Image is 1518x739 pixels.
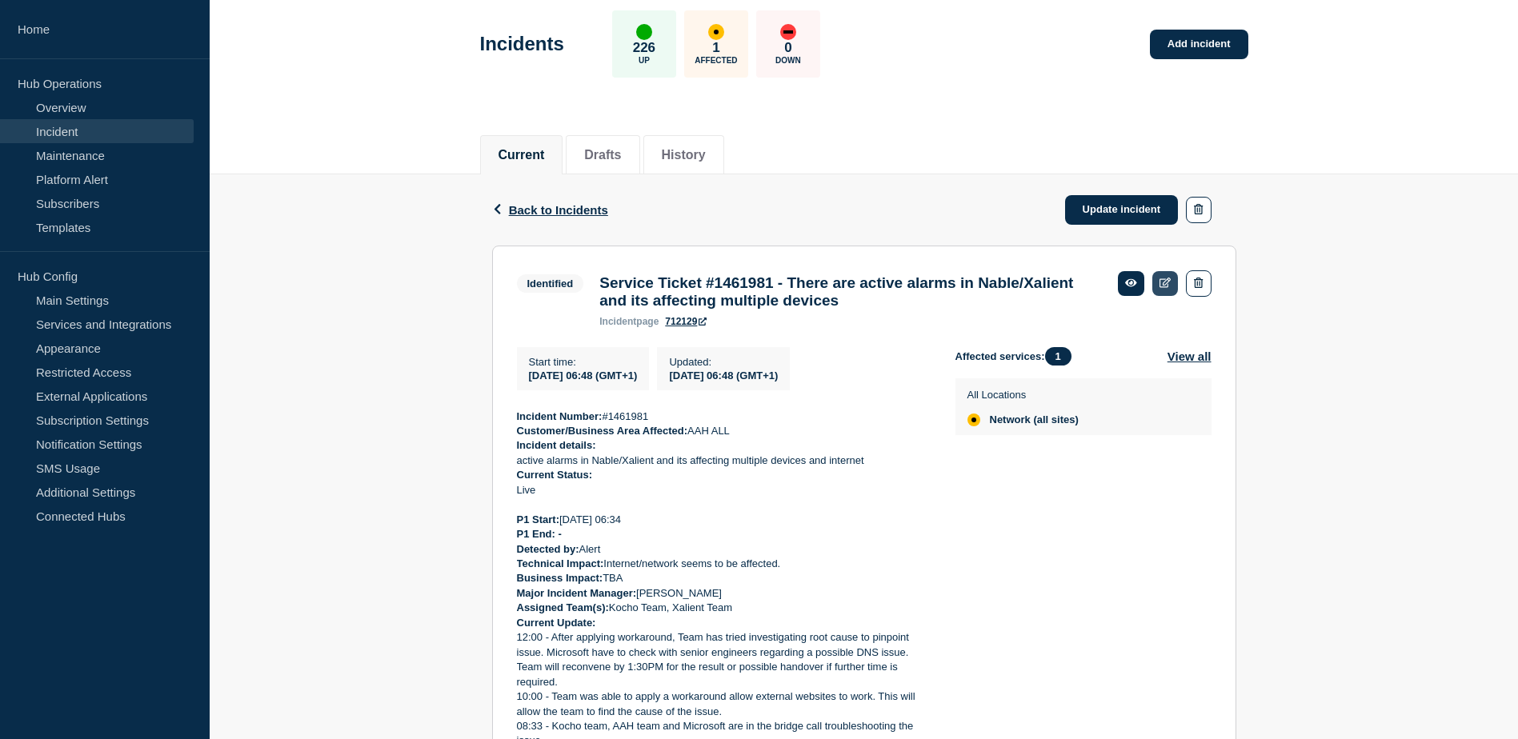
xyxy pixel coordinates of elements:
[517,410,603,422] strong: Incident Number:
[669,356,778,368] p: Updated :
[775,56,801,65] p: Down
[517,572,603,584] strong: Business Impact:
[492,203,608,217] button: Back to Incidents
[517,543,579,555] strong: Detected by:
[639,56,650,65] p: Up
[517,617,596,629] strong: Current Update:
[517,425,688,437] strong: Customer/Business Area Affected:
[517,571,930,585] p: TBA
[780,24,796,40] div: down
[1065,195,1179,225] a: Update incident
[509,203,608,217] span: Back to Incidents
[517,557,604,569] strong: Technical Impact:
[517,557,930,571] p: Internet/network seems to be affected.
[517,483,930,497] p: Live
[1150,30,1248,59] a: Add incident
[517,274,584,293] span: Identified
[1168,347,1212,366] button: View all
[517,528,562,540] strong: P1 End: -
[665,316,707,327] a: 712129
[517,439,596,451] strong: Incident details:
[990,413,1079,426] span: Network (all sites)
[529,369,638,381] span: [DATE] 06:48 (GMT+1)
[695,56,737,65] p: Affected
[967,413,980,426] div: affected
[599,274,1102,310] h3: Service Ticket #1461981 - There are active alarms in Nable/Xalient and its affecting multiple dev...
[1045,347,1071,366] span: 1
[955,347,1079,366] span: Affected services:
[584,148,621,162] button: Drafts
[633,40,655,56] p: 226
[517,453,930,468] p: active alarms in Nable/Xalient and its affecting multiple devices and internet
[669,368,778,381] div: [DATE] 06:48 (GMT+1)
[662,148,706,162] button: History
[517,424,930,438] p: AAH ALL
[499,148,545,162] button: Current
[517,542,930,557] p: Alert
[517,601,930,615] p: Kocho Team, Xalient Team
[480,33,564,55] h1: Incidents
[517,601,609,613] strong: Assigned Team(s):
[517,587,637,599] strong: Major Incident Manager:
[517,513,930,527] p: [DATE] 06:34
[708,24,724,40] div: affected
[529,356,638,368] p: Start time :
[967,389,1079,401] p: All Locations
[517,689,930,719] p: 10:00 - Team was able to apply a workaround allow external websites to work. This will allow the ...
[517,513,559,525] strong: P1 Start:
[517,586,930,601] p: [PERSON_NAME]
[517,469,593,481] strong: Current Status:
[712,40,719,56] p: 1
[599,316,659,327] p: page
[784,40,791,56] p: 0
[517,409,930,424] p: #1461981
[599,316,636,327] span: incident
[636,24,652,40] div: up
[517,630,930,689] p: 12:00 - After applying workaround, Team has tried investigating root cause to pinpoint issue. Mic...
